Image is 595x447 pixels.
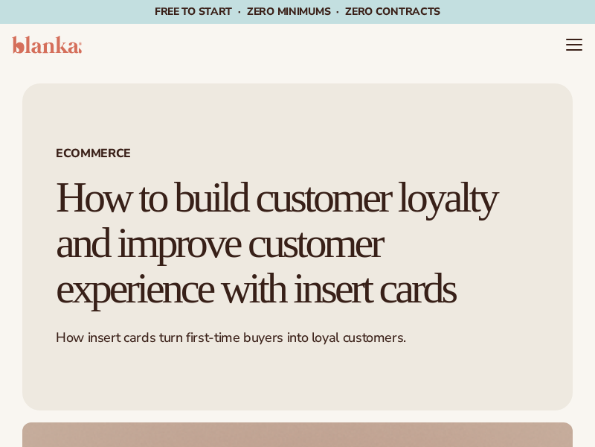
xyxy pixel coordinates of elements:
span: ECOMMERCE [56,148,539,159]
summary: Menu [565,36,583,54]
p: How insert cards turn first-time buyers into loyal customers. [56,329,539,346]
img: logo [12,36,82,54]
span: Free to start · ZERO minimums · ZERO contracts [155,4,440,19]
h1: How to build customer loyalty and improve customer experience with insert cards [56,175,539,311]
